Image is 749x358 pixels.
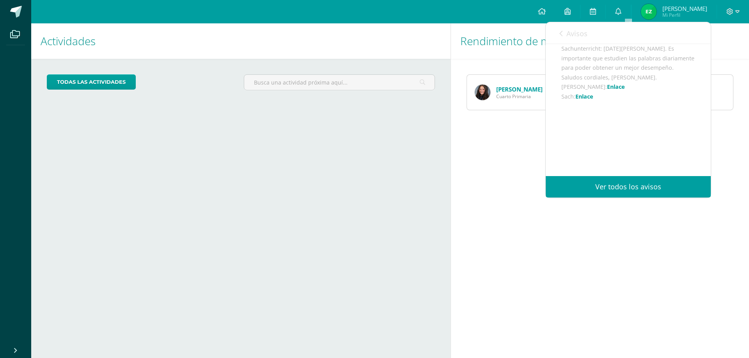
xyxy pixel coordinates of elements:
[546,176,711,198] a: Ver todos los avisos
[641,4,657,19] img: 78eeb8e83cd5b0d5188d1ce517210374.png
[244,75,434,90] input: Busca una actividad próxima aquí...
[475,85,490,100] img: 33ee99d5210270f65d4cadf1d27582a7.png
[566,29,587,38] span: Avisos
[662,12,707,18] span: Mi Perfil
[607,83,625,90] a: Enlace
[662,5,707,12] span: [PERSON_NAME]
[47,74,136,90] a: todas las Actividades
[460,23,740,59] h1: Rendimiento de mis hijos
[496,85,543,93] a: [PERSON_NAME]
[41,23,441,59] h1: Actividades
[575,93,593,100] a: Enlace
[496,93,543,100] span: Cuarto Primaria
